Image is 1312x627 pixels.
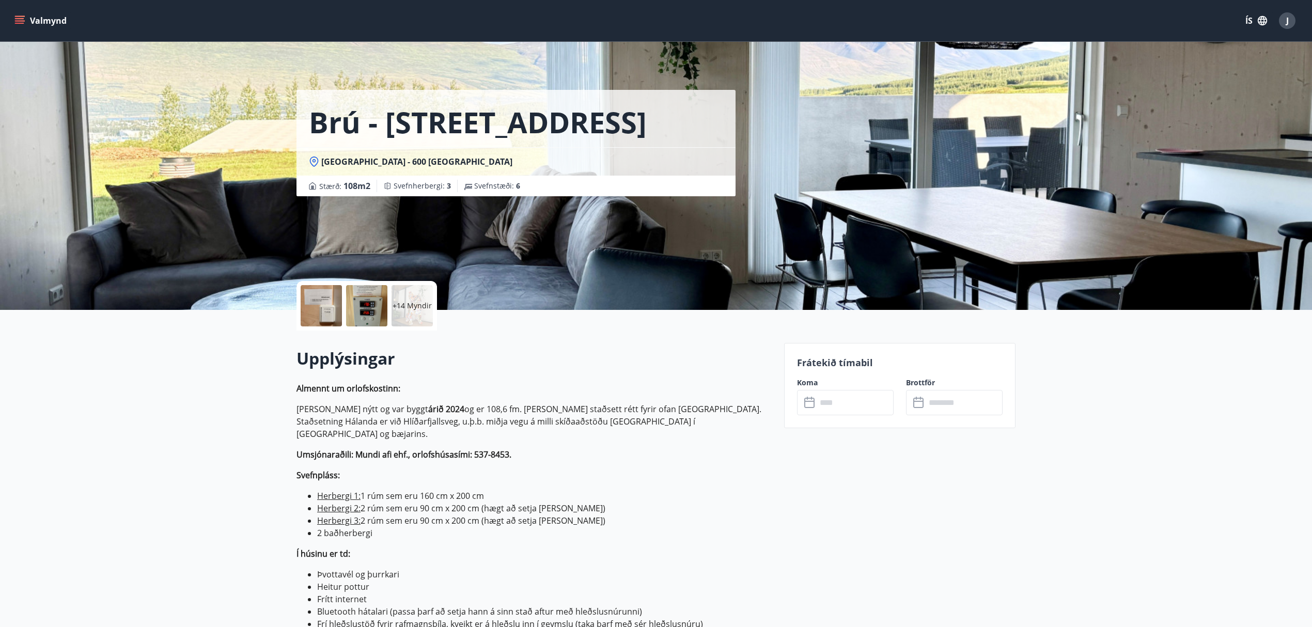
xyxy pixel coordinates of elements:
[1286,15,1289,26] span: J
[317,515,361,526] ins: Herbergi 3:
[317,605,772,618] li: Bluetooth hátalari (passa þarf að setja hann á sinn stað aftur með hleðslusnúrunni)
[797,356,1003,369] p: Frátekið tímabil
[1240,11,1273,30] button: ÍS
[296,347,772,370] h2: Upplýsingar
[393,301,432,311] p: +14 Myndir
[317,514,772,527] li: 2 rúm sem eru 90 cm x 200 cm (hægt að setja [PERSON_NAME])
[394,181,451,191] span: Svefnherbergi :
[447,181,451,191] span: 3
[317,527,772,539] li: 2 baðherbergi
[474,181,520,191] span: Svefnstæði :
[317,490,772,502] li: 1 rúm sem eru 160 cm x 200 cm
[317,490,361,501] ins: Herbergi 1:
[296,548,350,559] strong: Í húsinu er td:
[516,181,520,191] span: 6
[428,403,464,415] strong: árið 2024
[296,449,511,460] strong: Umsjónaraðili: Mundi afi ehf., orlofshúsasími: 537-8453.
[296,403,772,440] p: [PERSON_NAME] nýtt og var byggt og er 108,6 fm. [PERSON_NAME] staðsett rétt fyrir ofan [GEOGRAPHI...
[797,378,894,388] label: Koma
[317,503,361,514] ins: Herbergi 2:
[309,102,647,142] h1: Brú - [STREET_ADDRESS]
[317,502,772,514] li: 2 rúm sem eru 90 cm x 200 cm (hægt að setja [PERSON_NAME])
[1275,8,1300,33] button: J
[319,180,370,192] span: Stærð :
[321,156,512,167] span: [GEOGRAPHIC_DATA] - 600 [GEOGRAPHIC_DATA]
[317,568,772,581] li: Þvottavél og þurrkari
[296,469,340,481] strong: Svefnpláss:
[343,180,370,192] span: 108 m2
[317,593,772,605] li: Frítt internet
[12,11,71,30] button: menu
[317,581,772,593] li: Heitur pottur
[906,378,1003,388] label: Brottför
[296,383,400,394] strong: Almennt um orlofskostinn:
